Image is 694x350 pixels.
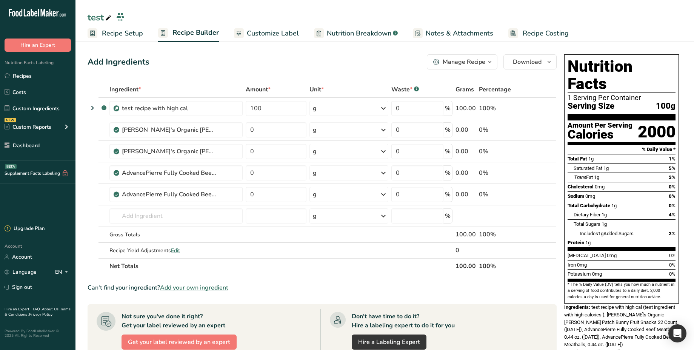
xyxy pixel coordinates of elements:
a: About Us . [42,307,60,312]
div: g [313,125,317,134]
a: Recipe Costing [508,25,569,42]
button: Hire an Expert [5,39,71,52]
div: Add Ingredients [88,56,149,68]
span: 0mg [607,253,617,258]
span: 1g [594,174,599,180]
span: 100g [656,102,676,111]
div: Gross Totals [109,231,243,239]
span: Cholesterol [568,184,594,190]
a: FAQ . [33,307,42,312]
div: test [88,11,113,24]
img: Sub Recipe [114,106,119,111]
span: Potassium [568,271,591,277]
span: Iron [568,262,576,268]
span: 0mg [595,184,605,190]
div: 0.00 [455,125,476,134]
span: 1% [669,156,676,162]
div: Manage Recipe [443,57,485,66]
span: 3% [669,174,676,180]
div: [PERSON_NAME]'s Organic [PERSON_NAME] Patch Bunny Fruit Snacks 22 Count [122,125,216,134]
div: Calories [568,129,632,140]
div: Upgrade Plan [5,225,45,233]
div: Custom Reports [5,123,51,131]
i: Trans [574,174,586,180]
span: Grams [455,85,474,94]
div: Amount Per Serving [568,122,632,129]
a: Privacy Policy [29,312,52,317]
span: Percentage [479,85,511,94]
span: Saturated Fat [574,165,602,171]
span: Total Carbohydrate [568,203,610,208]
span: Recipe Builder [172,28,219,38]
span: Unit [309,85,324,94]
a: Customize Label [234,25,299,42]
span: Notes & Attachments [426,28,493,39]
a: Nutrition Breakdown [314,25,398,42]
span: Customize Label [247,28,299,39]
a: Language [5,265,37,279]
div: g [313,104,317,113]
div: 0% [479,125,521,134]
th: Net Totals [108,258,454,274]
button: Get your label reviewed by an expert [122,335,237,350]
div: 100% [479,104,521,113]
div: Can't find your ingredient? [88,283,557,292]
div: Don't have time to do it? Hire a labeling expert to do it for you [352,312,455,330]
span: 0mg [585,193,595,199]
span: 5% [669,165,676,171]
section: * The % Daily Value (DV) tells you how much a nutrient in a serving of food contributes to a dail... [568,282,676,300]
span: Amount [246,85,271,94]
span: Download [513,57,542,66]
div: 2000 [638,122,676,142]
button: Manage Recipe [427,54,497,69]
span: 0% [669,203,676,208]
div: Waste [391,85,419,94]
div: 100.00 [455,104,476,113]
span: 1g [602,221,607,227]
span: Serving Size [568,102,614,111]
div: Not sure you've done it right? Get your label reviewed by an expert [122,312,225,330]
span: Protein [568,240,584,245]
div: test recipe with high cal [122,104,216,113]
span: Fat [574,174,593,180]
div: 100.00 [455,230,476,239]
div: 1 Serving Per Container [568,94,676,102]
a: Terms & Conditions . [5,307,71,317]
section: % Daily Value * [568,145,676,154]
a: Notes & Attachments [413,25,493,42]
a: Hire a Labeling Expert [352,335,426,350]
span: Recipe Costing [523,28,569,39]
div: g [313,211,317,220]
span: Nutrition Breakdown [327,28,391,39]
span: [MEDICAL_DATA] [568,253,606,258]
th: 100.00 [454,258,477,274]
span: Total Fat [568,156,587,162]
span: 4% [669,212,676,217]
span: 0mg [592,271,602,277]
div: Powered By FoodLabelMaker © 2025 All Rights Reserved [5,329,71,338]
div: 0% [479,147,521,156]
span: Total Sugars [574,221,600,227]
span: Sodium [568,193,584,199]
span: 1g [611,203,617,208]
a: Recipe Setup [88,25,143,42]
a: Hire an Expert . [5,307,31,312]
button: Download [503,54,557,69]
span: 0% [669,193,676,199]
span: 1g [602,212,607,217]
span: 1g [603,165,609,171]
span: 1g [588,156,594,162]
div: g [313,190,317,199]
a: Recipe Builder [158,24,219,42]
span: Recipe Setup [102,28,143,39]
div: g [313,147,317,156]
span: Ingredients: [564,304,590,310]
div: AdvancePierre Fully Cooked Beef Meatballs, 0.44 oz. [122,168,216,177]
span: 2% [669,231,676,236]
span: 0% [669,253,676,258]
span: 1g [585,240,591,245]
div: 0% [479,190,521,199]
span: Edit [171,247,180,254]
div: Open Intercom Messenger [668,324,686,342]
input: Add Ingredient [109,208,243,224]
